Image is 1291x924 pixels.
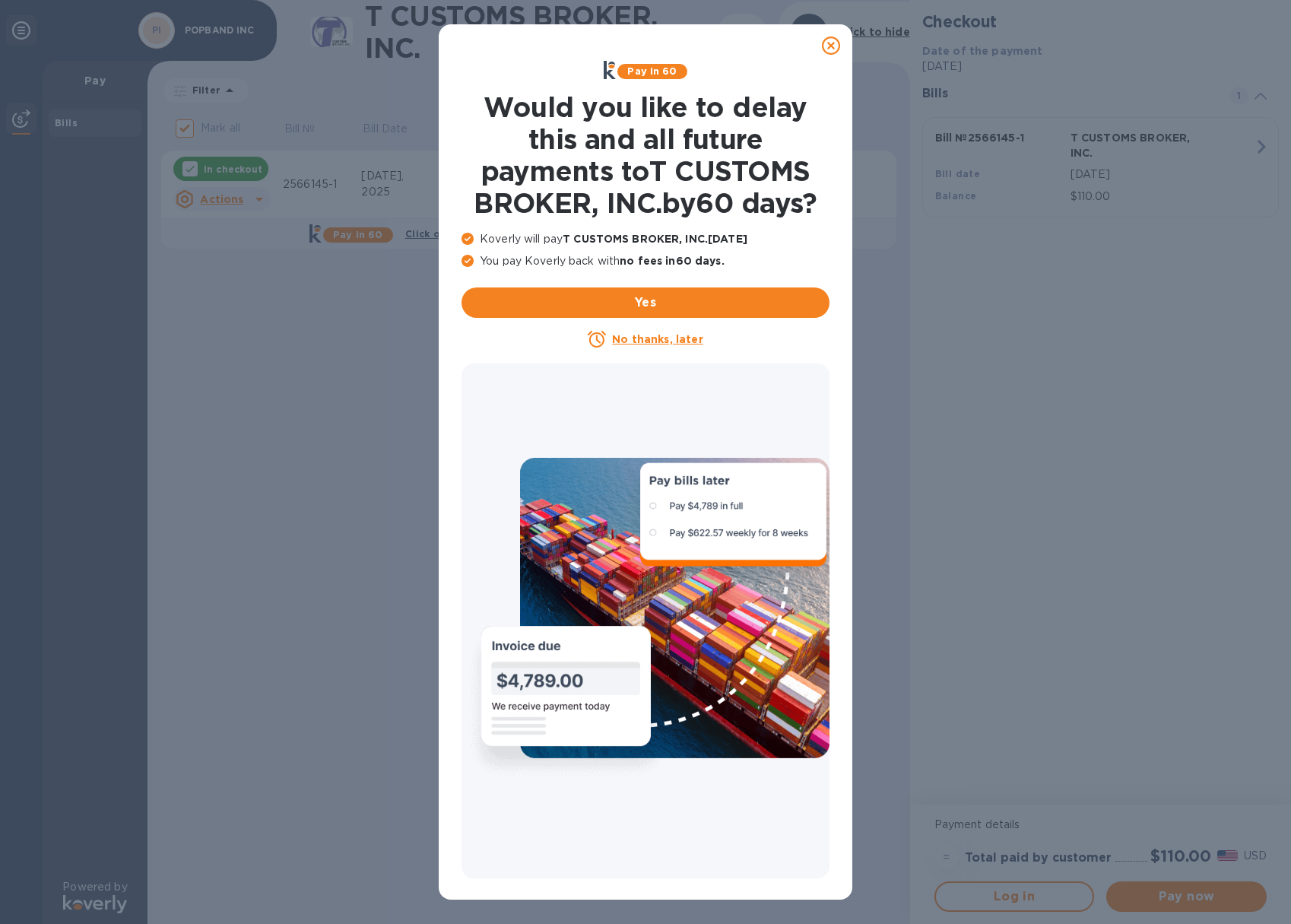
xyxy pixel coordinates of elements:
[462,231,829,247] p: Koverly will pay
[462,287,829,318] button: Yes
[462,91,829,219] h1: Would you like to delay this and all future payments to T CUSTOMS BROKER, INC. by 60 days ?
[612,333,703,345] u: No thanks, later
[620,255,724,267] b: no fees in 60 days .
[627,65,677,77] b: Pay in 60
[462,253,829,269] p: You pay Koverly back with
[474,294,817,312] span: Yes
[563,233,747,245] b: T CUSTOMS BROKER, INC. [DATE]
